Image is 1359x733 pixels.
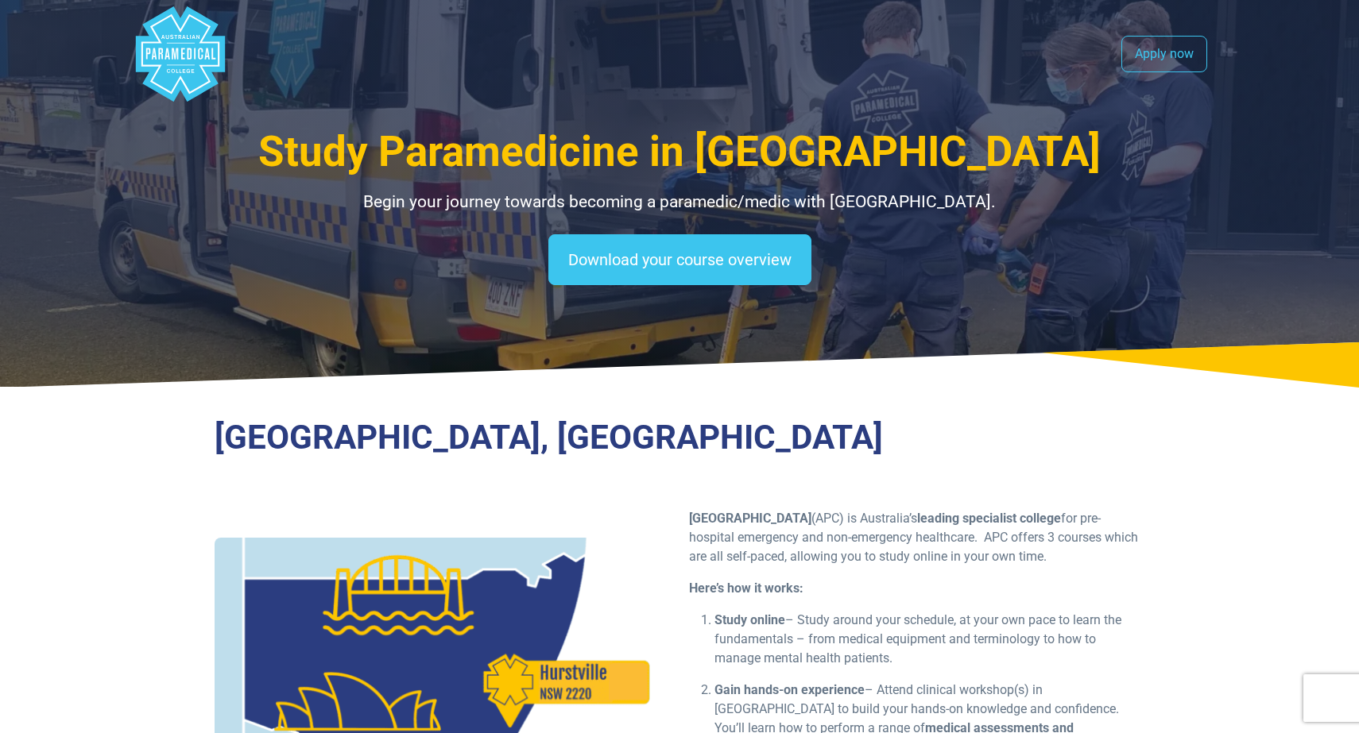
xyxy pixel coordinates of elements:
[917,511,1061,526] strong: leading specialist college
[714,682,865,697] strong: Gain hands-on experience
[689,509,1144,566] p: (APC) is Australia’s for pre-hospital emergency and non-emergency healthcare. APC offers 3 course...
[714,612,785,627] b: Study online
[689,581,803,596] b: Here’s how it works:
[714,612,1121,665] span: – Study around your schedule, at your own pace to learn the fundamentals – from medical equipment...
[1121,36,1207,72] a: Apply now
[258,127,1101,176] span: Study Paramedicine in [GEOGRAPHIC_DATA]
[133,6,228,102] div: Australian Paramedical College
[548,234,811,285] a: Download your course overview
[215,190,1144,215] p: Begin your journey towards becoming a paramedic/medic with [GEOGRAPHIC_DATA].
[215,418,1144,458] h3: [GEOGRAPHIC_DATA], [GEOGRAPHIC_DATA]
[689,511,811,526] strong: [GEOGRAPHIC_DATA]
